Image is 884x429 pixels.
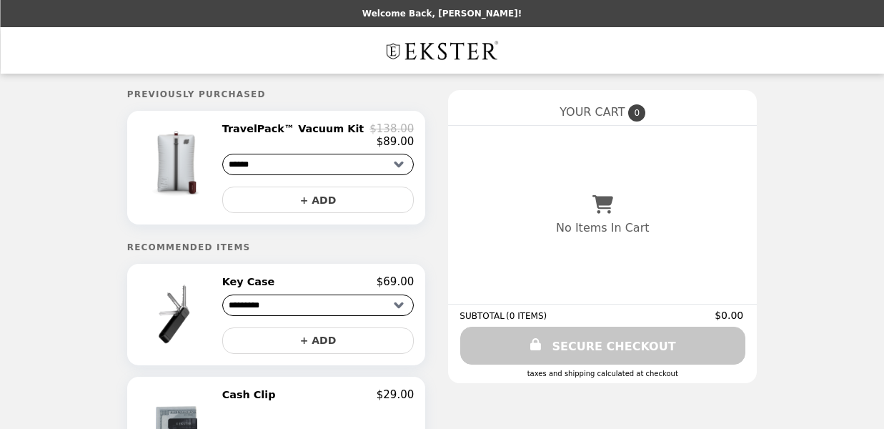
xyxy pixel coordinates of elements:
[556,221,649,235] p: No Items In Cart
[377,388,414,401] p: $29.00
[127,89,426,99] h5: Previously Purchased
[362,9,522,19] p: Welcome Back, [PERSON_NAME]!
[382,36,502,65] img: Brand Logo
[222,154,414,175] select: Select a product variant
[628,104,645,122] span: 0
[460,370,745,378] div: Taxes and Shipping calculated at checkout
[560,105,625,119] span: YOUR CART
[222,327,414,354] button: + ADD
[377,135,414,148] p: $89.00
[222,295,414,316] select: Select a product variant
[136,122,220,202] img: TravelPack™ Vacuum Kit
[506,311,547,321] span: ( 0 ITEMS )
[222,275,281,288] h2: Key Case
[377,275,414,288] p: $69.00
[715,310,745,321] span: $0.00
[138,275,219,353] img: Key Case
[222,388,282,401] h2: Cash Clip
[460,311,506,321] span: SUBTOTAL
[222,122,370,135] h2: TravelPack™ Vacuum Kit
[127,242,426,252] h5: Recommended Items
[222,187,414,213] button: + ADD
[369,122,414,135] p: $138.00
